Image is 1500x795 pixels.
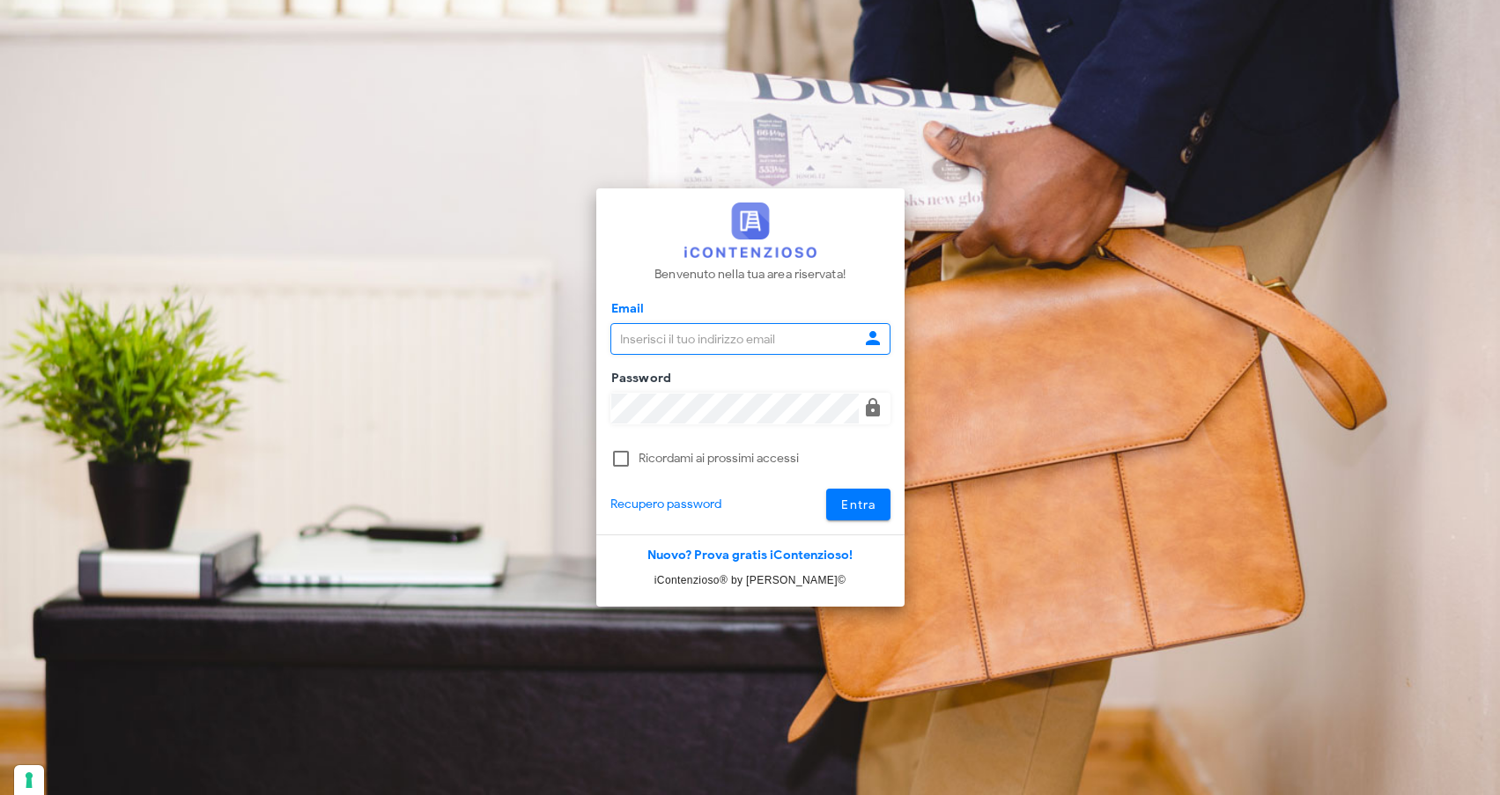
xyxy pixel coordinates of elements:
label: Password [606,370,672,387]
a: Nuovo? Prova gratis iContenzioso! [647,548,853,563]
button: Entra [826,489,890,520]
label: Ricordami ai prossimi accessi [639,450,890,467]
button: Le tue preferenze relative al consenso per le tecnologie di tracciamento [14,765,44,795]
input: Inserisci il tuo indirizzo email [611,324,859,354]
a: Recupero password [610,495,722,514]
span: Entra [840,497,876,512]
label: Email [606,300,645,318]
p: iContenzioso® by [PERSON_NAME]© [596,571,905,589]
p: Benvenuto nella tua area riservata! [654,265,846,284]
